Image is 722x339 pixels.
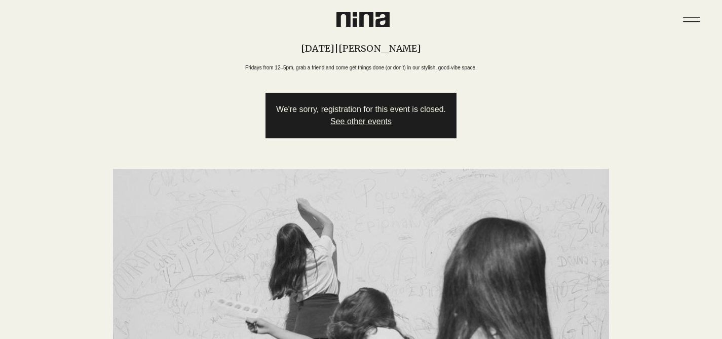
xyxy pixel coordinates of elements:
[336,12,390,27] img: Nina Logo CMYK_Charcoal.png
[338,43,421,54] p: [PERSON_NAME]
[334,43,338,54] span: |
[330,117,392,126] a: See other events
[676,4,707,35] button: Menu
[245,64,477,71] p: Fridays from 12–5pm, grab a friend and come get things done (or don’t) in our stylish, good-vibe ...
[676,4,707,35] nav: Site
[276,103,446,116] div: We're sorry, registration for this event is closed.
[301,43,334,54] p: [DATE]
